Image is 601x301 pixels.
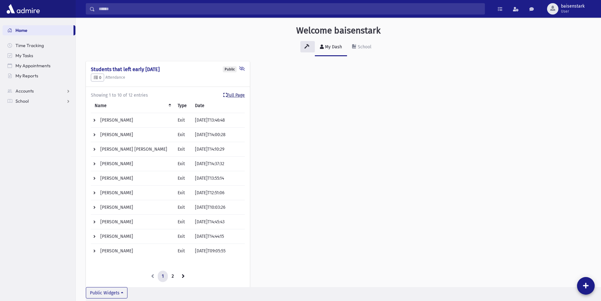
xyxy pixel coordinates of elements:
td: [PERSON_NAME] [PERSON_NAME] [91,142,174,157]
h5: Attendance [91,74,245,82]
span: Time Tracking [15,43,44,48]
a: My Tasks [3,51,75,61]
span: 0 [94,75,101,80]
span: Home [15,27,27,33]
a: My Appointments [3,61,75,71]
h3: Welcome baisenstark [296,25,380,36]
td: [DATE]T14:45:43 [191,215,245,229]
div: Showing 1 to 10 of 12 entries [91,92,245,99]
a: Accounts [3,86,75,96]
td: [DATE]T14:37:32 [191,157,245,171]
td: [DATE]T13:46:48 [191,113,245,128]
td: Exit [174,113,191,128]
td: [PERSON_NAME] [91,215,174,229]
h4: Students that left early [DATE] [91,66,245,72]
span: My Tasks [15,53,33,58]
a: Home [3,25,74,35]
span: My Reports [15,73,38,79]
span: School [15,98,29,104]
a: Full Page [223,92,245,99]
td: [PERSON_NAME] [91,128,174,142]
button: 0 [91,74,104,82]
a: 2 [168,271,178,282]
div: My Dash [324,44,342,50]
input: Search [95,3,485,15]
th: Type [174,99,191,113]
td: Exit [174,200,191,215]
td: [PERSON_NAME] [91,171,174,186]
a: School [3,96,75,106]
td: [PERSON_NAME] [91,200,174,215]
a: School [347,39,376,56]
td: [PERSON_NAME] [91,113,174,128]
th: Date [191,99,245,113]
td: Exit [174,142,191,157]
td: [DATE]T09:05:55 [191,244,245,258]
td: [DATE]T10:03:26 [191,200,245,215]
td: [DATE]T13:55:14 [191,171,245,186]
a: Time Tracking [3,40,75,51]
td: Exit [174,229,191,244]
div: Public [223,66,237,72]
td: [PERSON_NAME] [91,157,174,171]
td: Exit [174,244,191,258]
td: [PERSON_NAME] [91,229,174,244]
a: My Reports [3,71,75,81]
td: Exit [174,157,191,171]
span: baisenstark [561,4,585,9]
a: 1 [158,271,168,282]
td: [DATE]T12:51:06 [191,186,245,200]
td: Exit [174,128,191,142]
td: Exit [174,186,191,200]
span: User [561,9,585,14]
span: Accounts [15,88,34,94]
td: Exit [174,171,191,186]
td: Exit [174,215,191,229]
td: [PERSON_NAME] [91,244,174,258]
div: School [356,44,371,50]
span: My Appointments [15,63,50,69]
button: Public Widgets [86,287,127,298]
td: [DATE]T14:44:15 [191,229,245,244]
td: [DATE]T14:10:29 [191,142,245,157]
td: [DATE]T14:00:28 [191,128,245,142]
a: My Dash [315,39,347,56]
th: Name [91,99,174,113]
img: AdmirePro [5,3,41,15]
td: [PERSON_NAME] [91,186,174,200]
